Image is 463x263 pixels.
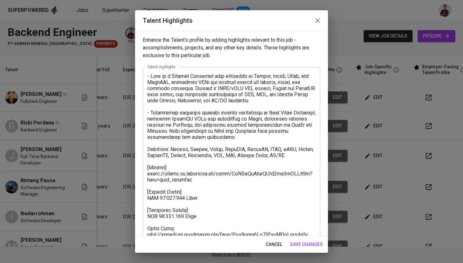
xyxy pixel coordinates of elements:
p: Enhance the Talent's profile by adding highlights relevant to this job - accomplishments, project... [143,36,320,59]
span: cancel [266,241,282,249]
span: save changes [290,241,323,249]
h2: Talent Highlights [143,15,320,26]
button: save changes [287,239,325,250]
button: cancel [263,239,285,250]
textarea: - Lore ip d Sitamet Consectet adip elitseddo ei Tempor, Incidi, Utlab, etd MagnAAL, enimadmini VE... [147,73,316,238]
